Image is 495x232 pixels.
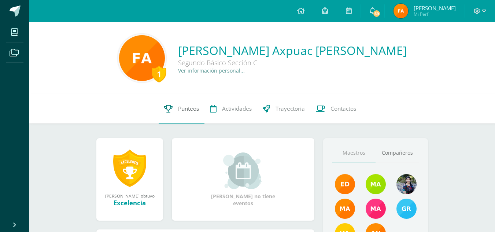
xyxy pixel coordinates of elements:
[396,199,417,219] img: b7ce7144501556953be3fc0a459761b8.png
[414,11,456,17] span: Mi Perfil
[373,10,381,18] span: 59
[332,144,376,162] a: Maestros
[276,105,305,113] span: Trayectoria
[178,105,199,113] span: Punteos
[207,152,280,207] div: [PERSON_NAME] no tiene eventos
[394,4,408,18] img: 861c8fdd13e0e32a9fb08a23fcb59eaf.png
[257,94,310,124] a: Trayectoria
[152,66,166,82] div: 1
[178,58,398,67] div: Segundo Básico Sección C
[376,144,419,162] a: Compañeros
[223,152,263,189] img: event_small.png
[335,174,355,194] img: f40e456500941b1b33f0807dd74ea5cf.png
[222,105,252,113] span: Actividades
[414,4,456,12] span: [PERSON_NAME]
[366,174,386,194] img: 22c2db1d82643ebbb612248ac4ca281d.png
[204,94,257,124] a: Actividades
[104,199,156,207] div: Excelencia
[396,174,417,194] img: 9b17679b4520195df407efdfd7b84603.png
[310,94,362,124] a: Contactos
[178,43,407,58] a: [PERSON_NAME] Axpuac [PERSON_NAME]
[330,105,356,113] span: Contactos
[366,199,386,219] img: 7766054b1332a6085c7723d22614d631.png
[159,94,204,124] a: Punteos
[104,193,156,199] div: [PERSON_NAME] obtuvo
[178,67,245,74] a: Ver información personal...
[119,35,165,81] img: 26e8c2da79cb6b290d9063e8b902b0c0.png
[335,199,355,219] img: 560278503d4ca08c21e9c7cd40ba0529.png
